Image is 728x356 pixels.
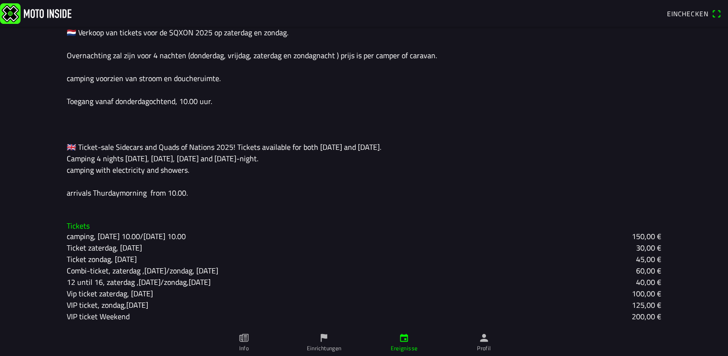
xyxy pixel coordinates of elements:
[307,344,342,353] ion-label: Einrichtungen
[67,27,661,199] div: 🇳🇱 Verkoop van tickets voor de SQXON 2025 op zaterdag en zondag. Overnachting zal zijn voor 4 nac...
[636,253,661,265] ion-text: 45,00 €
[67,265,218,276] ion-text: Combi-ticket, zaterdag ,[DATE]/zondag, [DATE]
[636,242,661,253] ion-text: 30,00 €
[662,5,726,21] a: Eincheckenqr scanner
[479,333,489,343] ion-icon: person
[636,265,661,276] ion-text: 60,00 €
[667,9,708,19] span: Einchecken
[67,288,153,299] ion-text: Vip ticket zaterdag, [DATE]
[632,311,661,322] ion-text: 200,00 €
[67,253,137,265] ion-text: Ticket zondag, [DATE]
[67,299,148,311] ion-text: VIP ticket, zondag,[DATE]
[67,230,186,242] ion-text: camping, [DATE] 10.00/[DATE] 10.00
[632,288,661,299] ion-text: 100,00 €
[67,242,142,253] ion-text: Ticket zaterdag, [DATE]
[632,299,661,311] ion-text: 125,00 €
[239,333,249,343] ion-icon: paper
[391,344,418,353] ion-label: Ereignisse
[67,276,211,288] ion-text: 12 until 16, zaterdag ,[DATE]/zondag,[DATE]
[319,333,329,343] ion-icon: flag
[67,221,661,230] h3: Tickets
[632,230,661,242] ion-text: 150,00 €
[239,344,249,353] ion-label: Info
[399,333,409,343] ion-icon: calendar
[67,311,130,322] ion-text: VIP ticket Weekend
[477,344,491,353] ion-label: Profil
[636,276,661,288] ion-text: 40,00 €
